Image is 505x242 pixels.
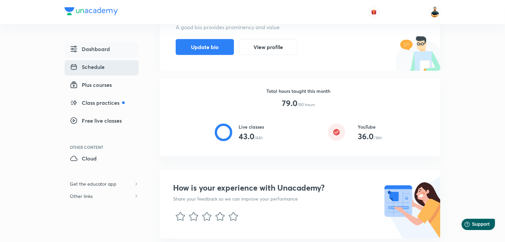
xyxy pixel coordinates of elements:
h6: Other links [65,190,98,202]
h5: A good bio provides prominency and value [176,23,425,31]
a: Class practices [65,96,139,111]
h3: 43.0 [239,132,254,141]
span: Cloud [70,154,97,162]
img: Company Logo [65,7,118,15]
p: /80 hours [298,102,315,108]
span: Class practices [70,99,125,107]
h3: 79.0 [282,98,298,108]
a: Cloud [65,152,139,167]
span: Free live classes [70,117,122,125]
button: avatar [369,7,379,17]
div: Other Content [70,145,139,149]
a: Plus courses [65,78,139,93]
h3: 36.0 [358,132,374,141]
h6: YouTube [358,123,382,130]
button: View profile [239,39,298,55]
img: nps illustration [383,170,440,239]
h3: How is your experience with Unacademy? [173,183,325,193]
a: Free live classes [65,114,139,129]
h6: Live classes [239,123,264,130]
button: Update bio [176,39,234,55]
img: avatar [371,9,377,15]
img: Sumit Kumar Verma [429,6,440,18]
h6: Total hours taught this month [267,88,331,94]
span: Schedule [70,63,105,71]
a: Schedule [65,60,139,76]
span: Dashboard [70,45,110,53]
h6: Get the educator app [65,178,122,190]
p: /44h [254,135,263,141]
iframe: Help widget launcher [446,216,498,235]
a: Dashboard [65,42,139,58]
a: Company Logo [65,7,118,17]
span: Plus courses [70,81,112,89]
p: Share your feedback so we can improve your performance [173,195,325,202]
p: /36h [374,135,382,141]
